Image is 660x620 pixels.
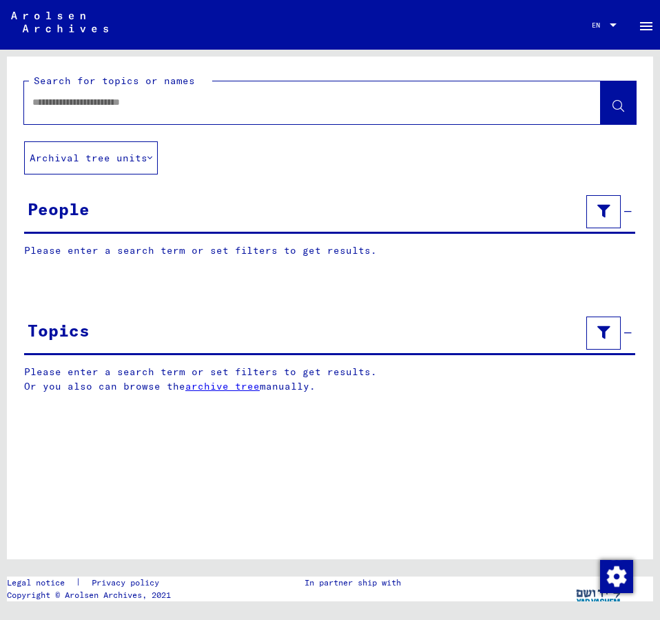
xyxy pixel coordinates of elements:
[599,559,632,592] div: Change consent
[600,560,633,593] img: Change consent
[185,380,260,392] a: archive tree
[592,21,607,29] span: EN
[11,12,108,32] img: Arolsen_neg.svg
[638,18,654,34] mat-icon: Side nav toggle icon
[24,243,635,258] p: Please enter a search term or set filters to get results.
[28,318,90,343] div: Topics
[7,589,176,601] p: Copyright © Arolsen Archives, 2021
[28,197,90,221] div: People
[34,74,195,87] mat-label: Search for topics or names
[7,577,76,589] a: Legal notice
[7,577,176,589] div: |
[24,141,158,174] button: Archival tree units
[305,577,401,589] p: In partner ship with
[24,365,636,394] p: Please enter a search term or set filters to get results. Or you also can browse the manually.
[81,577,176,589] a: Privacy policy
[573,577,625,611] img: yv_logo.png
[632,11,660,39] button: Toggle sidenav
